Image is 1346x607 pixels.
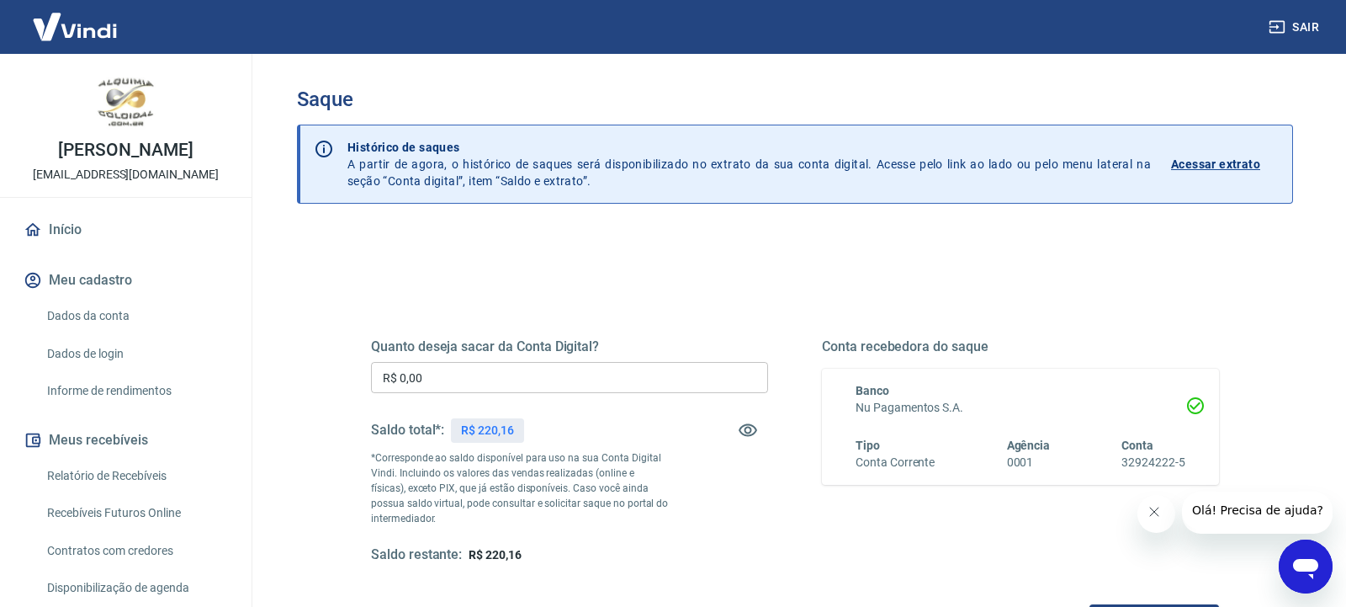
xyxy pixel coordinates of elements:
h6: 0001 [1007,454,1051,471]
iframe: Botão para abrir a janela de mensagens [1279,540,1333,594]
span: Tipo [856,439,880,452]
h6: 32924222-5 [1121,454,1185,471]
span: Conta [1121,439,1153,452]
h5: Saldo restante: [371,546,462,564]
a: Informe de rendimentos [40,374,231,408]
a: Dados de login [40,337,231,371]
p: *Corresponde ao saldo disponível para uso na sua Conta Digital Vindi. Incluindo os valores das ve... [371,450,669,526]
p: [PERSON_NAME] [58,141,193,159]
a: Disponibilização de agenda [40,571,231,605]
a: Acessar extrato [1171,139,1279,189]
span: R$ 220,16 [469,548,522,562]
a: Dados da conta [40,299,231,333]
h6: Conta Corrente [856,454,935,471]
h3: Saque [297,88,1293,111]
h5: Saldo total*: [371,422,444,439]
h6: Nu Pagamentos S.A. [856,399,1185,417]
span: Banco [856,384,889,397]
span: Agência [1007,439,1051,452]
h5: Quanto deseja sacar da Conta Digital? [371,338,768,355]
p: Histórico de saques [347,139,1151,156]
img: 75f0e068-a169-4282-90ca-448909385b8c.jpeg [93,67,160,135]
img: Vindi [20,1,130,52]
iframe: Fechar mensagem [1137,495,1175,533]
a: Contratos com credores [40,534,231,568]
p: R$ 220,16 [461,422,514,439]
iframe: Mensagem da empresa [1182,492,1333,534]
button: Sair [1265,12,1326,43]
p: A partir de agora, o histórico de saques será disponibilizado no extrato da sua conta digital. Ac... [347,139,1151,189]
p: Acessar extrato [1171,156,1260,173]
button: Meus recebíveis [20,422,231,459]
a: Início [20,211,231,248]
h5: Conta recebedora do saque [822,338,1219,355]
button: Meu cadastro [20,262,231,299]
a: Relatório de Recebíveis [40,459,231,493]
a: Recebíveis Futuros Online [40,496,231,530]
p: [EMAIL_ADDRESS][DOMAIN_NAME] [33,166,219,184]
